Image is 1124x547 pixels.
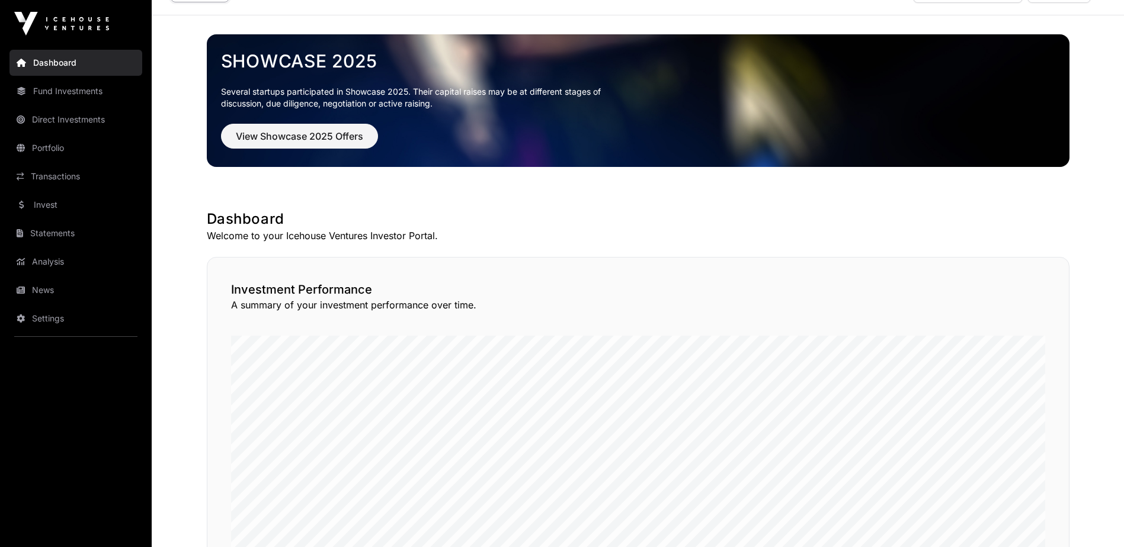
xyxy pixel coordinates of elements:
[9,78,142,104] a: Fund Investments
[221,86,619,110] p: Several startups participated in Showcase 2025. Their capital raises may be at different stages o...
[207,34,1069,167] img: Showcase 2025
[9,163,142,189] a: Transactions
[221,50,1055,72] a: Showcase 2025
[9,50,142,76] a: Dashboard
[9,135,142,161] a: Portfolio
[9,220,142,246] a: Statements
[1065,490,1124,547] iframe: Chat Widget
[14,12,109,36] img: Icehouse Ventures Logo
[9,107,142,133] a: Direct Investments
[231,281,1045,298] h2: Investment Performance
[9,277,142,303] a: News
[207,229,1069,243] p: Welcome to your Icehouse Ventures Investor Portal.
[9,305,142,332] a: Settings
[9,249,142,275] a: Analysis
[207,210,1069,229] h1: Dashboard
[9,192,142,218] a: Invest
[231,298,1045,312] p: A summary of your investment performance over time.
[236,129,363,143] span: View Showcase 2025 Offers
[221,136,378,147] a: View Showcase 2025 Offers
[221,124,378,149] button: View Showcase 2025 Offers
